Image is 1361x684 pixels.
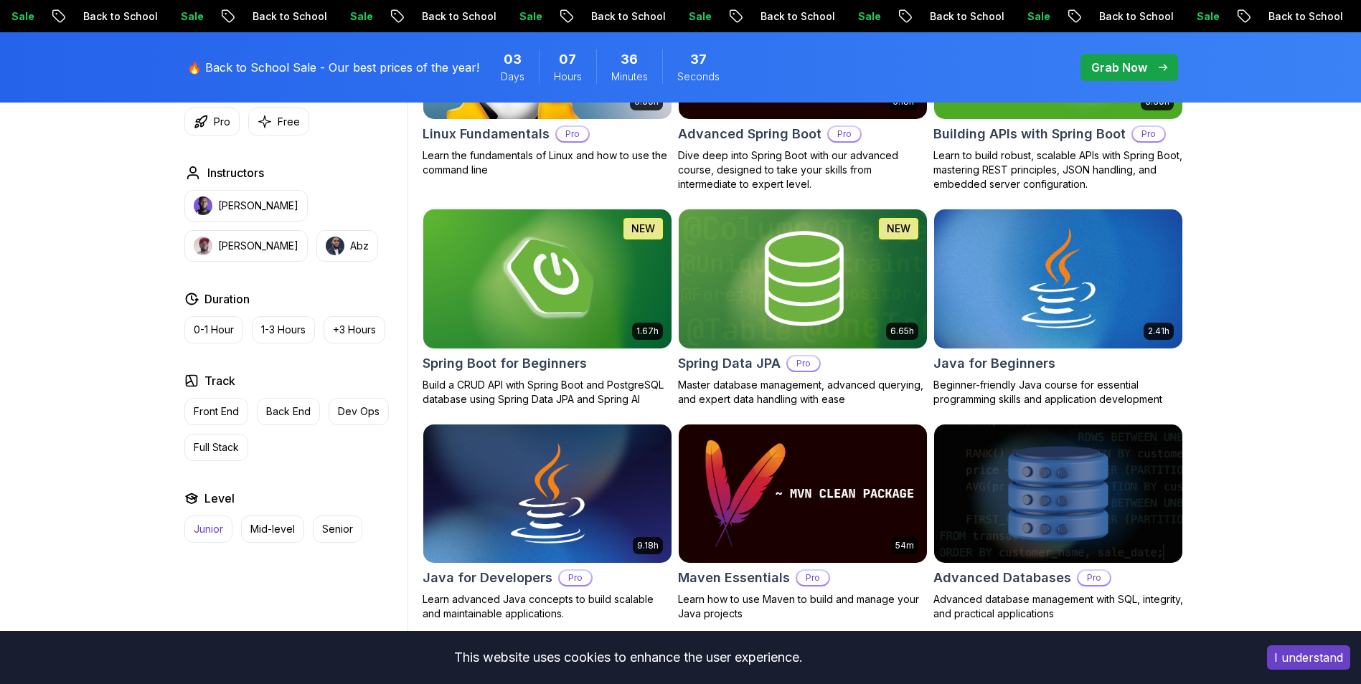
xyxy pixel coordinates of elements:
button: Back End [257,398,320,425]
p: Back to School [1253,9,1351,24]
button: 1-3 Hours [252,316,315,343]
p: Pro [788,356,819,371]
p: Pro [829,127,860,141]
p: Sale [1012,9,1058,24]
button: Full Stack [184,434,248,461]
p: Dive deep into Spring Boot with our advanced course, designed to take your skills from intermedia... [678,148,928,191]
h2: Linux Fundamentals [423,124,550,144]
p: 9.18h [637,540,659,551]
span: Minutes [611,70,648,84]
p: Learn how to use Maven to build and manage your Java projects [678,592,928,621]
p: Grab Now [1091,59,1147,76]
p: Sale [504,9,550,24]
span: 36 Minutes [621,49,638,70]
p: Learn to build robust, scalable APIs with Spring Boot, mastering REST principles, JSON handling, ... [933,148,1183,191]
span: 3 Days [504,49,522,70]
p: Mid-level [250,522,295,536]
a: Java for Developers card9.18hJava for DevelopersProLearn advanced Java concepts to build scalable... [423,424,672,622]
img: Spring Data JPA card [679,209,927,348]
p: Back to School [237,9,335,24]
img: instructor img [194,237,212,255]
p: Learn the fundamentals of Linux and how to use the command line [423,148,672,177]
h2: Advanced Databases [933,568,1071,588]
h2: Advanced Spring Boot [678,124,821,144]
p: Back to School [745,9,843,24]
button: Free [248,108,309,136]
button: Accept cookies [1267,645,1350,670]
p: Master database management, advanced querying, and expert data handling with ease [678,378,928,407]
button: 0-1 Hour [184,316,243,343]
h2: Spring Boot for Beginners [423,353,587,374]
h2: Duration [204,290,250,308]
p: Pro [214,115,230,129]
img: Spring Boot for Beginners card [423,209,672,348]
p: Back to School [576,9,674,24]
p: 1-3 Hours [261,323,306,337]
img: Java for Beginners card [934,209,1182,348]
span: 37 Seconds [690,49,707,70]
span: Days [501,70,524,84]
p: Front End [194,404,239,419]
p: Learn advanced Java concepts to build scalable and maintainable applications. [423,592,672,621]
button: Dev Ops [329,398,389,425]
button: Mid-level [241,516,304,543]
p: Back End [266,404,311,419]
img: Java for Developers card [423,424,672,564]
p: Beginner-friendly Java course for essential programming skills and application development [933,378,1183,407]
img: Maven Essentials card [679,424,927,564]
p: Back to School [1084,9,1182,24]
p: Full Stack [194,440,239,455]
p: +3 Hours [333,323,376,337]
p: [PERSON_NAME] [218,199,298,213]
p: Pro [560,571,591,585]
h2: Instructors [207,164,264,181]
h2: Building APIs with Spring Boot [933,124,1126,144]
img: Advanced Databases card [934,424,1182,564]
p: 0-1 Hour [194,323,234,337]
img: instructor img [194,196,212,215]
p: 1.67h [636,326,659,337]
p: Pro [1078,571,1110,585]
p: Sale [843,9,889,24]
button: instructor imgAbz [316,230,378,262]
img: instructor img [326,237,344,255]
a: Java for Beginners card2.41hJava for BeginnersBeginner-friendly Java course for essential program... [933,209,1183,407]
p: Sale [674,9,720,24]
h2: Java for Developers [423,568,552,588]
p: 2.41h [1148,326,1169,337]
h2: Level [204,490,235,507]
p: Back to School [68,9,166,24]
button: Pro [184,108,240,136]
p: Pro [797,571,829,585]
h2: Spring Data JPA [678,353,781,374]
button: +3 Hours [324,316,385,343]
p: Senior [322,522,353,536]
p: NEW [631,222,655,236]
h2: Track [204,372,235,389]
button: Front End [184,398,248,425]
button: instructor img[PERSON_NAME] [184,190,308,222]
p: Back to School [915,9,1012,24]
p: Abz [350,239,369,253]
h2: Java for Beginners [933,353,1055,374]
p: Build a CRUD API with Spring Boot and PostgreSQL database using Spring Data JPA and Spring AI [423,378,672,407]
p: Sale [1182,9,1228,24]
p: Sale [335,9,381,24]
p: Junior [194,522,223,536]
p: Sale [166,9,212,24]
p: Free [278,115,300,129]
h2: Maven Essentials [678,568,790,588]
span: Hours [554,70,582,84]
p: 6.65h [890,326,914,337]
p: Pro [1133,127,1164,141]
button: instructor img[PERSON_NAME] [184,230,308,262]
span: 7 Hours [559,49,576,70]
button: Junior [184,516,232,543]
p: Dev Ops [338,404,380,419]
button: Senior [313,516,362,543]
p: Pro [557,127,588,141]
a: Spring Boot for Beginners card1.67hNEWSpring Boot for BeginnersBuild a CRUD API with Spring Boot ... [423,209,672,407]
p: [PERSON_NAME] [218,239,298,253]
p: NEW [887,222,910,236]
p: 🔥 Back to School Sale - Our best prices of the year! [187,59,479,76]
